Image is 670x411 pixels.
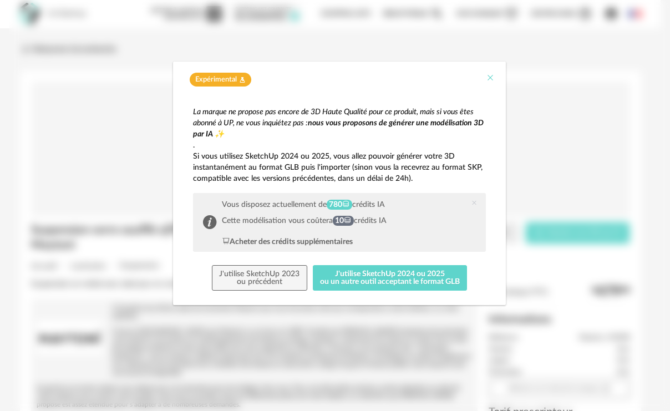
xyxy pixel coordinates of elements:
[173,62,506,305] div: dialog
[333,216,354,226] span: 10
[486,73,495,84] button: Close
[193,108,474,127] em: La marque ne propose pas encore de 3D Haute Qualité pour ce produit, mais si vous êtes abonné à U...
[222,216,387,226] div: Cette modélisation vous coûtera crédits IA
[222,200,387,210] div: Vous disposez actuellement de crédits IA
[193,151,486,184] p: Si vous utilisez SketchUp 2024 ou 2025, vous allez pouvoir générer votre 3D instantanément au for...
[193,119,484,138] em: nous vous proposons de générer une modélisation 3D par IA ✨
[239,75,246,84] span: Flask icon
[327,200,352,210] span: 780
[193,140,486,151] p: .
[212,265,307,291] button: J'utilise SketchUp 2023ou précédent
[222,236,353,247] div: Acheter des crédits supplémentaires
[313,265,468,291] button: J'utilise SketchUp 2024 ou 2025ou un autre outil acceptant le format GLB
[195,75,237,84] span: Expérimental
